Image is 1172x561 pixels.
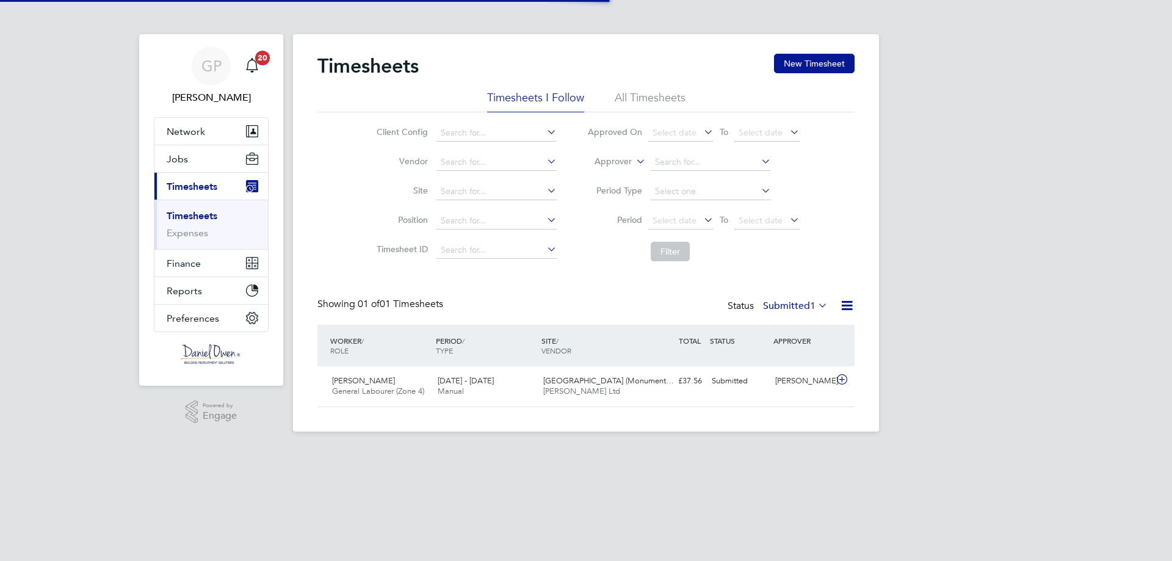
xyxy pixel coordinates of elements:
div: £37.56 [643,371,707,391]
li: All Timesheets [615,90,685,112]
span: 01 of [358,298,380,310]
button: Reports [154,277,268,304]
span: Select date [739,127,783,138]
span: / [462,336,465,346]
span: To [716,124,732,140]
a: Powered byEngage [186,400,237,424]
label: Submitted [763,300,828,312]
span: / [556,336,559,346]
span: [GEOGRAPHIC_DATA] (Monument… [543,375,674,386]
span: To [716,212,732,228]
a: Timesheets [167,210,217,222]
span: TYPE [436,346,453,355]
span: Select date [653,127,696,138]
a: Go to home page [154,344,269,364]
span: ROLE [330,346,349,355]
span: Reports [167,285,202,297]
div: PERIOD [433,330,538,361]
input: Search for... [436,212,557,230]
span: [PERSON_NAME] Ltd [543,386,620,396]
a: Expenses [167,227,208,239]
span: General Labourer (Zone 4) [332,386,424,396]
div: Submitted [707,371,770,391]
label: Period Type [587,185,642,196]
label: Vendor [373,156,428,167]
div: SITE [538,330,644,361]
button: Network [154,118,268,145]
label: Position [373,214,428,225]
div: Status [728,298,830,315]
span: Select date [653,215,696,226]
span: 20 [255,51,270,65]
label: Timesheet ID [373,244,428,255]
span: / [361,336,364,346]
nav: Main navigation [139,34,283,386]
span: TOTAL [679,336,701,346]
span: 1 [810,300,816,312]
span: GP [201,58,222,74]
div: Timesheets [154,200,268,249]
span: Preferences [167,313,219,324]
div: Showing [317,298,446,311]
span: [PERSON_NAME] [332,375,395,386]
button: Timesheets [154,173,268,200]
button: Filter [651,242,690,261]
span: Gemma Phillips [154,90,269,105]
div: APPROVER [770,330,834,352]
a: GP[PERSON_NAME] [154,46,269,105]
div: STATUS [707,330,770,352]
input: Search for... [651,154,771,171]
img: danielowen-logo-retina.png [181,344,242,364]
input: Search for... [436,125,557,142]
span: Engage [203,411,237,421]
a: 20 [240,46,264,85]
span: Network [167,126,205,137]
div: WORKER [327,330,433,361]
li: Timesheets I Follow [487,90,584,112]
div: [PERSON_NAME] [770,371,834,391]
span: [DATE] - [DATE] [438,375,494,386]
input: Search for... [436,183,557,200]
button: New Timesheet [774,54,855,73]
label: Approved On [587,126,642,137]
span: VENDOR [541,346,571,355]
span: Manual [438,386,464,396]
input: Select one [651,183,771,200]
label: Period [587,214,642,225]
span: Timesheets [167,181,217,192]
button: Finance [154,250,268,277]
input: Search for... [436,242,557,259]
input: Search for... [436,154,557,171]
button: Jobs [154,145,268,172]
button: Preferences [154,305,268,331]
label: Site [373,185,428,196]
label: Client Config [373,126,428,137]
label: Approver [577,156,632,168]
span: 01 Timesheets [358,298,443,310]
span: Select date [739,215,783,226]
span: Jobs [167,153,188,165]
span: Powered by [203,400,237,411]
span: Finance [167,258,201,269]
h2: Timesheets [317,54,419,78]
